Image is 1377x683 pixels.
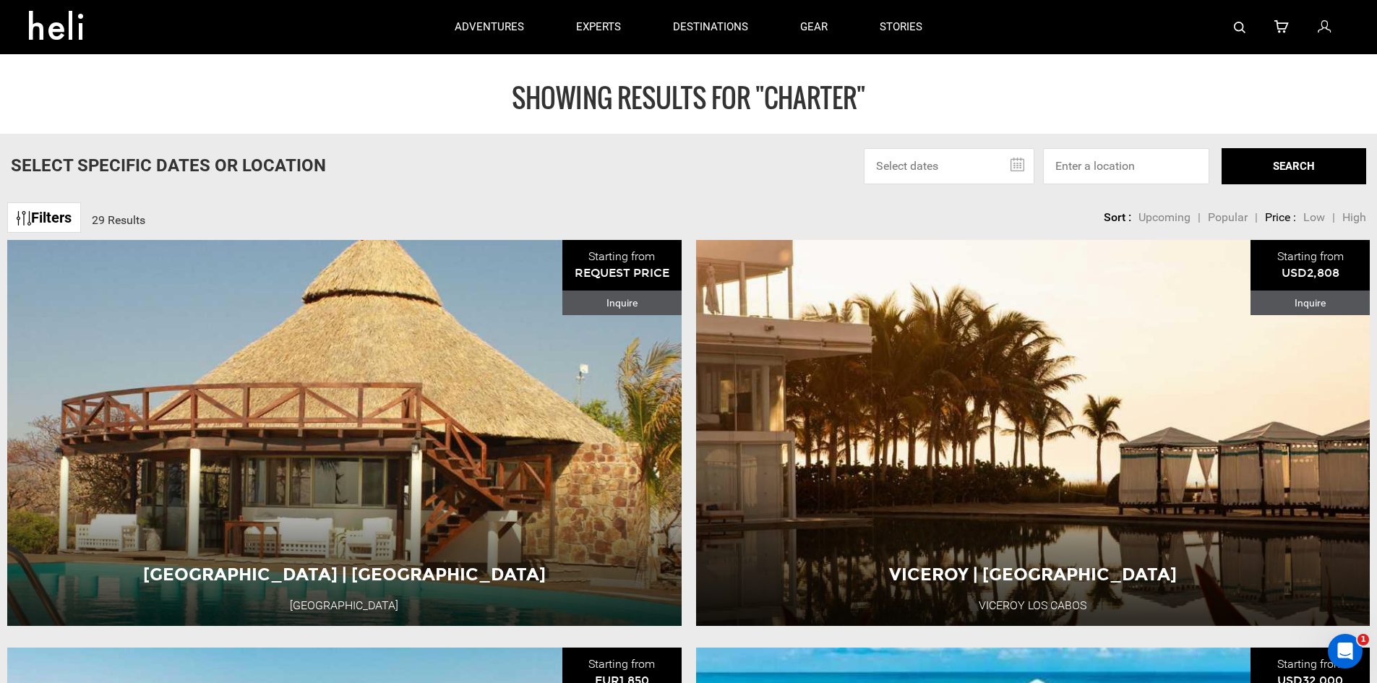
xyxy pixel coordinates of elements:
[1357,634,1369,645] span: 1
[7,202,81,233] a: Filters
[1043,148,1209,184] input: Enter a location
[1222,148,1366,184] button: SEARCH
[455,20,524,35] p: adventures
[1332,210,1335,226] li: |
[1234,22,1245,33] img: search-bar-icon.svg
[1198,210,1201,226] li: |
[1255,210,1258,226] li: |
[17,211,31,225] img: btn-icon.svg
[1208,210,1248,224] span: Popular
[11,153,326,178] p: Select Specific Dates Or Location
[1265,210,1296,226] li: Price :
[1303,210,1325,224] span: Low
[92,213,145,227] span: 29 Results
[1138,210,1191,224] span: Upcoming
[1104,210,1131,226] li: Sort :
[673,20,748,35] p: destinations
[1342,210,1366,224] span: High
[1328,634,1363,669] iframe: Intercom live chat
[864,148,1034,184] input: Select dates
[576,20,621,35] p: experts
